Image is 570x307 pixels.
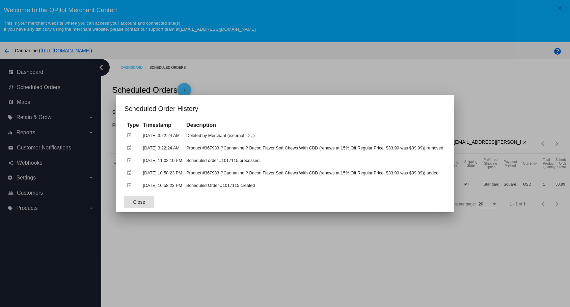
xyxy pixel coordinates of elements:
[185,142,445,154] td: Product #367933 (*Cannanine ? Bacon Flavor Soft Chews With CBD (renews at 15% Off Regular Price: ...
[127,143,135,153] mat-icon: event
[185,121,445,129] th: Description
[141,142,184,154] td: [DATE] 3:22:24 AM
[133,199,145,205] span: Close
[141,179,184,191] td: [DATE] 10:58:23 PM
[124,196,154,208] button: Close dialog
[127,155,135,166] mat-icon: event
[124,103,445,114] h1: Scheduled Order History
[127,130,135,141] mat-icon: event
[125,121,140,129] th: Type
[185,179,445,191] td: Scheduled Order #1017115 created
[185,167,445,179] td: Product #367933 (*Cannanine ? Bacon Flavor Soft Chews With CBD (renews at 15% Off Regular Price: ...
[185,130,445,141] td: Deleted by Merchant (external ID , )
[141,121,184,129] th: Timestamp
[141,130,184,141] td: [DATE] 3:22:24 AM
[127,168,135,178] mat-icon: event
[185,155,445,166] td: Scheduled order #1017115 processed.
[141,155,184,166] td: [DATE] 11:02:10 PM
[141,167,184,179] td: [DATE] 10:58:23 PM
[127,180,135,191] mat-icon: event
